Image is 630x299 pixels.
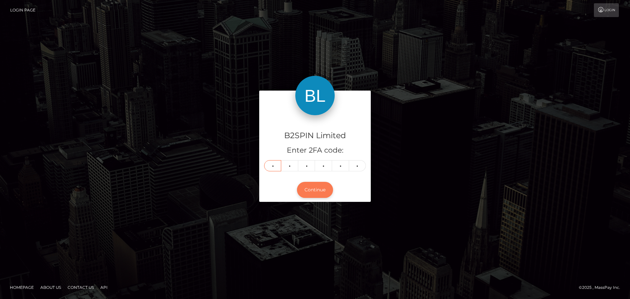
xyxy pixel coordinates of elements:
[264,145,366,156] h5: Enter 2FA code:
[38,282,64,292] a: About Us
[264,130,366,141] h4: B2SPIN Limited
[594,3,619,17] a: Login
[297,182,333,198] button: Continue
[10,3,35,17] a: Login Page
[98,282,110,292] a: API
[295,76,335,115] img: B2SPIN Limited
[579,284,625,291] div: © 2025 , MassPay Inc.
[7,282,36,292] a: Homepage
[65,282,96,292] a: Contact Us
